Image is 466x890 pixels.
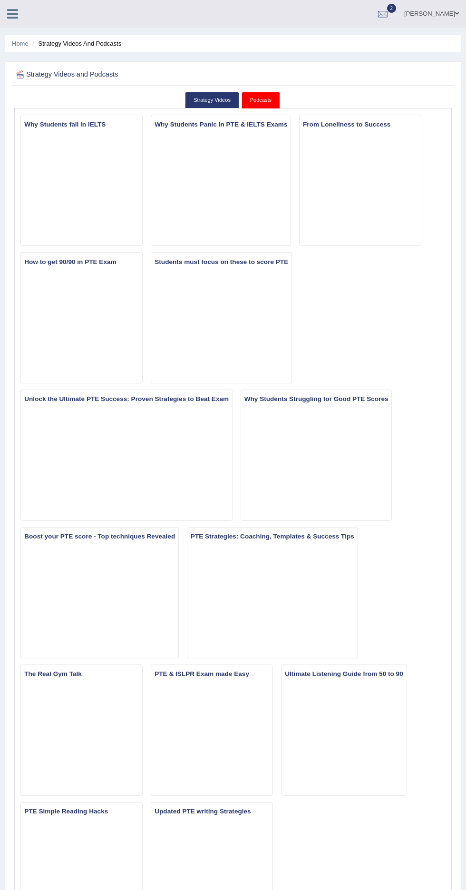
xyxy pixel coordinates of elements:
a: Podcasts [242,92,280,108]
h3: How to get 90/90 in PTE Exam [21,256,142,267]
h3: From Loneliness to Success [300,119,421,130]
h3: PTE Simple Reading Hacks [21,806,142,817]
a: Home [12,40,29,47]
h3: Unlock the Ultimate PTE Success: Proven Strategies to Beat Exam [21,394,232,405]
h3: The Real Gym Talk [21,669,142,680]
h3: Ultimate Listening Guide from 50 to 90 [282,669,406,680]
h3: Why Students Panic in PTE & IELTS Exams [151,119,291,130]
li: Strategy Videos and Podcasts [30,39,121,48]
h3: Students must focus on these to score PTE [151,256,291,267]
h3: PTE & ISLPR Exam made Easy [151,669,272,680]
h3: Why Students Struggling for Good PTE Scores [241,394,391,405]
h3: Updated PTE writing Strategies [151,806,272,817]
h3: Why Students fail in IELTS [21,119,142,130]
h3: PTE Strategies: Coaching, Templates & Success Tips [187,531,358,542]
span: 2 [387,4,397,13]
h2: Strategy Videos and Podcasts [14,68,286,81]
h3: Boost your PTE score - Top techniques Revealed [21,531,178,542]
a: Strategy Videos [185,92,239,108]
